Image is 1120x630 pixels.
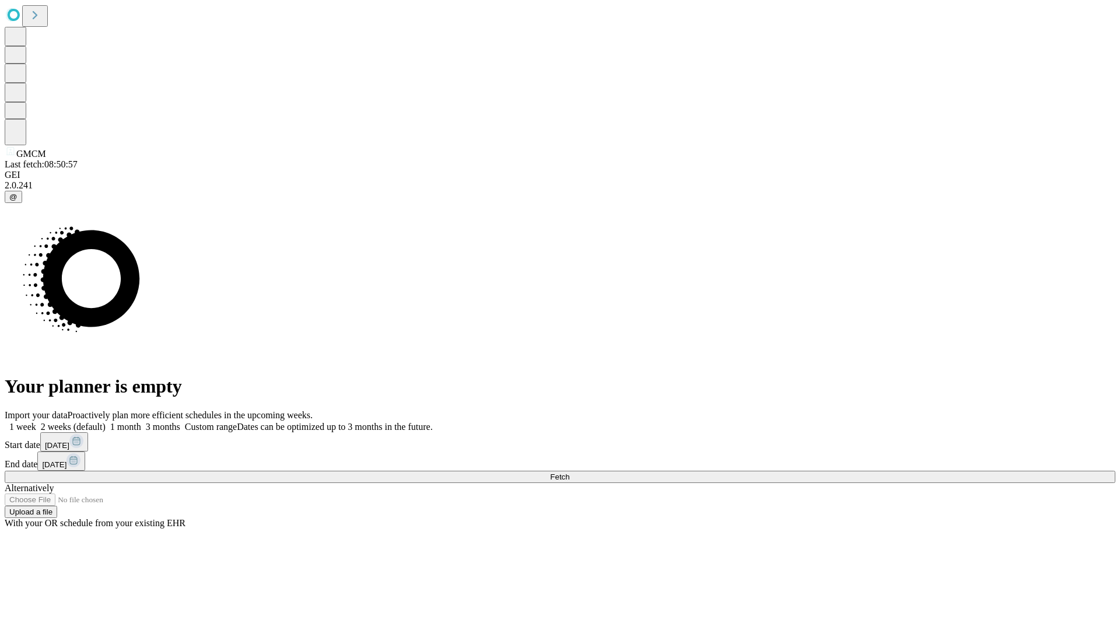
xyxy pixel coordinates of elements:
[550,473,569,481] span: Fetch
[5,410,68,420] span: Import your data
[5,452,1115,471] div: End date
[5,432,1115,452] div: Start date
[5,506,57,518] button: Upload a file
[185,422,237,432] span: Custom range
[41,422,106,432] span: 2 weeks (default)
[37,452,85,471] button: [DATE]
[237,422,432,432] span: Dates can be optimized up to 3 months in the future.
[16,149,46,159] span: GMCM
[45,441,69,450] span: [DATE]
[110,422,141,432] span: 1 month
[5,191,22,203] button: @
[5,376,1115,397] h1: Your planner is empty
[42,460,66,469] span: [DATE]
[9,192,17,201] span: @
[5,518,185,528] span: With your OR schedule from your existing EHR
[5,471,1115,483] button: Fetch
[5,180,1115,191] div: 2.0.241
[5,159,78,169] span: Last fetch: 08:50:57
[5,170,1115,180] div: GEI
[5,483,54,493] span: Alternatively
[9,422,36,432] span: 1 week
[68,410,313,420] span: Proactively plan more efficient schedules in the upcoming weeks.
[146,422,180,432] span: 3 months
[40,432,88,452] button: [DATE]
